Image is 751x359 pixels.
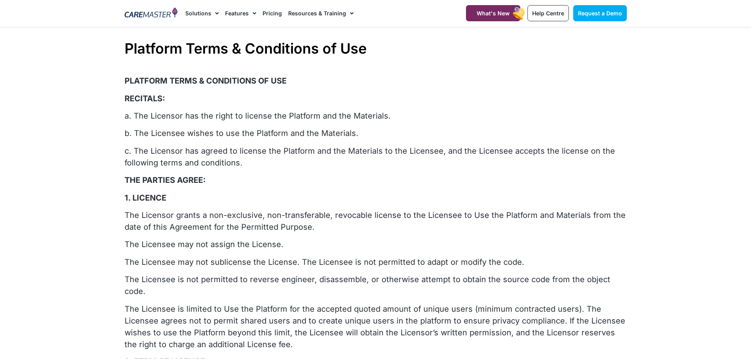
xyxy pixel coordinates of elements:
p: The Licensee may not assign the License. [125,238,627,250]
b: RECITALS: [125,94,165,103]
p: The Licensee may not sublicense the License. The Licensee is not permitted to adapt or modify the... [125,256,627,268]
img: CareMaster Logo [125,7,178,19]
b: THE PARTIES AGREE: [125,175,206,185]
span: Help Centre [532,10,564,17]
b: PLATFORM TERMS & CONDITIONS OF USE [125,76,287,86]
p: The Licensee is limited to Use the Platform for the accepted quoted amount of unique users (minim... [125,303,627,350]
a: What's New [466,5,520,21]
p: a. The Licensor has the right to license the Platform and the Materials. [125,110,627,122]
span: What's New [477,10,510,17]
p: The Licensee is not permitted to reverse engineer, disassemble, or otherwise attempt to obtain th... [125,273,627,297]
h1: Platform Terms & Conditions of Use [125,40,627,57]
span: Request a Demo [578,10,622,17]
p: The Licensor grants a non-exclusive, non-transferable, revocable license to the Licensee to Use t... [125,209,627,233]
a: Request a Demo [573,5,627,21]
p: b. The Licensee wishes to use the Platform and the Materials. [125,127,627,139]
a: Help Centre [527,5,569,21]
p: c. The Licensor has agreed to license the Platform and the Materials to the Licensee, and the Lic... [125,145,627,169]
b: 1. LICENCE [125,193,166,203]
